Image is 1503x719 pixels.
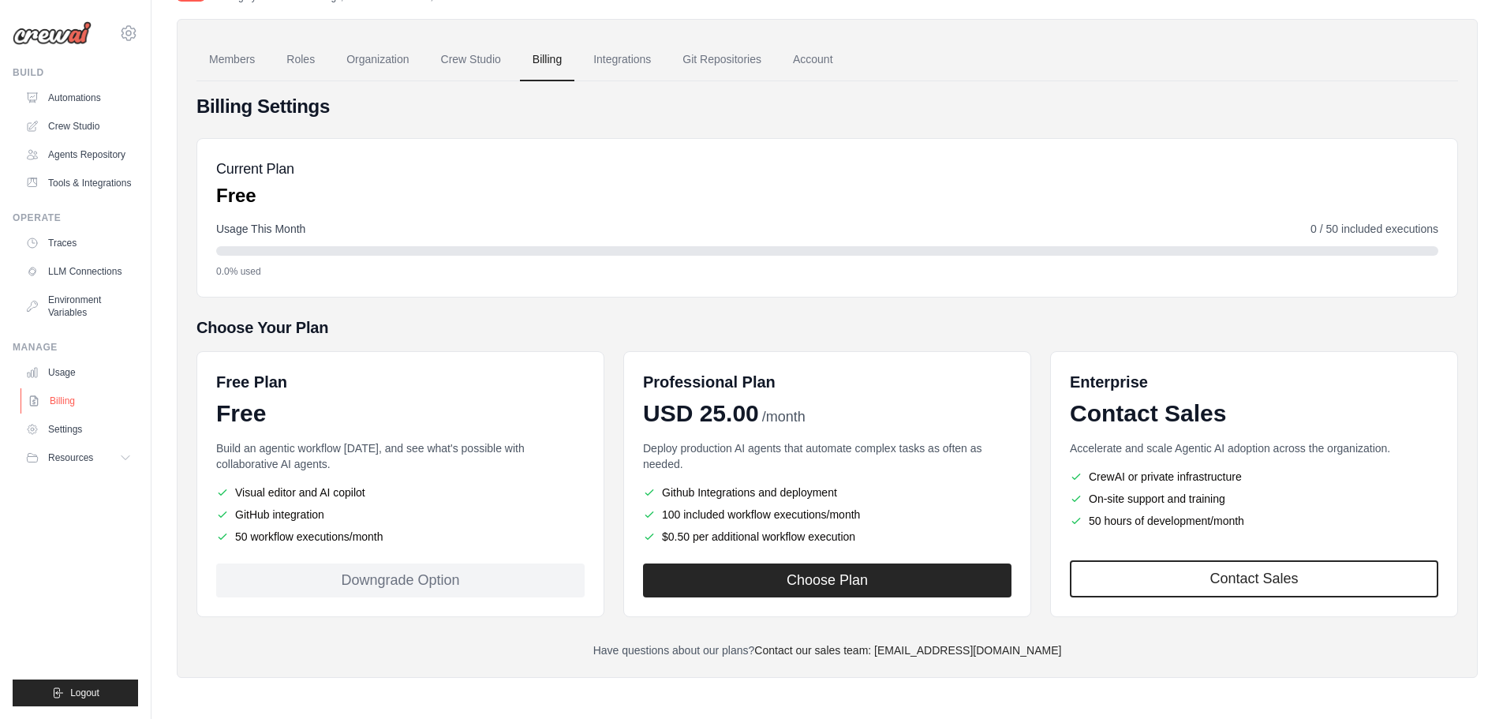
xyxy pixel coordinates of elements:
button: Resources [19,445,138,470]
h6: Enterprise [1070,371,1438,393]
a: Integrations [581,39,664,81]
li: 50 hours of development/month [1070,513,1438,529]
h5: Current Plan [216,158,294,180]
li: 100 included workflow executions/month [643,507,1011,522]
div: Manage [13,341,138,354]
a: Contact our sales team: [EMAIL_ADDRESS][DOMAIN_NAME] [754,644,1061,657]
div: Downgrade Option [216,564,585,597]
a: Account [780,39,846,81]
a: Crew Studio [428,39,514,81]
button: Choose Plan [643,564,1011,597]
h6: Professional Plan [643,371,776,393]
a: Environment Variables [19,287,138,325]
p: Deploy production AI agents that automate complex tasks as often as needed. [643,440,1011,472]
li: On-site support and training [1070,491,1438,507]
h4: Billing Settings [196,94,1458,119]
a: Usage [19,360,138,385]
a: Roles [274,39,327,81]
span: Resources [48,451,93,464]
a: Billing [520,39,574,81]
li: 50 workflow executions/month [216,529,585,545]
a: Git Repositories [670,39,774,81]
div: Contact Sales [1070,399,1438,428]
h6: Free Plan [216,371,287,393]
span: /month [762,406,806,428]
span: Usage This Month [216,221,305,237]
a: Crew Studio [19,114,138,139]
a: Contact Sales [1070,560,1438,597]
span: 0 / 50 included executions [1310,221,1438,237]
iframe: Chat Widget [1424,643,1503,719]
p: Free [216,183,294,208]
p: Have questions about our plans? [196,642,1458,658]
li: GitHub integration [216,507,585,522]
a: Billing [21,388,140,414]
li: $0.50 per additional workflow execution [643,529,1011,545]
a: Organization [334,39,421,81]
a: Settings [19,417,138,442]
a: Agents Repository [19,142,138,167]
p: Accelerate and scale Agentic AI adoption across the organization. [1070,440,1438,456]
div: Operate [13,212,138,224]
div: Free [216,399,585,428]
a: Tools & Integrations [19,170,138,196]
a: Automations [19,85,138,110]
button: Logout [13,680,138,706]
h5: Choose Your Plan [196,316,1458,339]
li: CrewAI or private infrastructure [1070,469,1438,485]
span: Logout [70,687,99,699]
li: Visual editor and AI copilot [216,485,585,500]
li: Github Integrations and deployment [643,485,1011,500]
a: Traces [19,230,138,256]
a: LLM Connections [19,259,138,284]
img: Logo [13,21,92,45]
span: 0.0% used [216,265,261,278]
a: Members [196,39,267,81]
p: Build an agentic workflow [DATE], and see what's possible with collaborative AI agents. [216,440,585,472]
div: Build [13,66,138,79]
span: USD 25.00 [643,399,759,428]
